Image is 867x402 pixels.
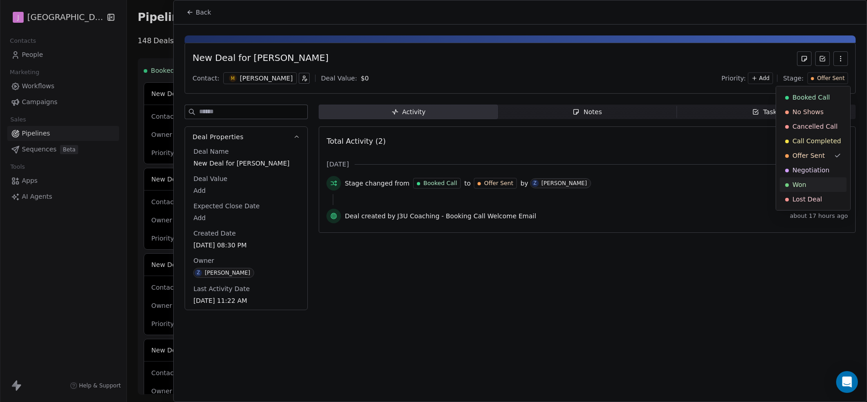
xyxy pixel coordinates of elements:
[792,107,824,116] span: No Shows
[792,166,829,175] span: Negotiation
[792,93,830,102] span: Booked Call
[780,90,847,206] div: Suggestions
[792,195,822,204] span: Lost Deal
[792,122,837,131] span: Cancelled Call
[792,151,825,160] span: Offer Sent
[792,136,841,146] span: Call Completed
[792,180,806,189] span: Won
